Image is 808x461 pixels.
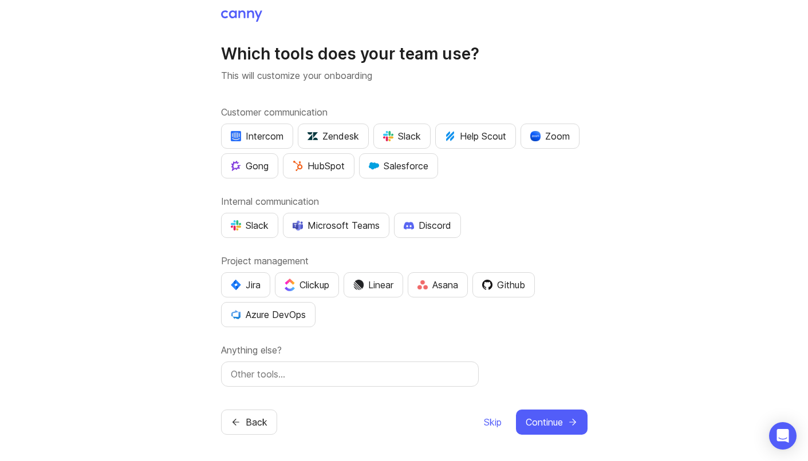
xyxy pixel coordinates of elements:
button: Discord [394,213,461,238]
h1: Which tools does your team use? [221,43,588,64]
img: +iLplPsjzba05dttzK064pds+5E5wZnCVbuGoLvBrYdmEPrXTzGo7zG60bLEREEjvOjaG9Saez5xsOEAbxBwOP6dkea84XY9O... [404,221,414,229]
div: HubSpot [293,159,345,173]
img: UniZRqrCPz6BHUWevMzgDJ1FW4xaGg2egd7Chm8uY0Al1hkDyjqDa8Lkk0kDEdqKkBok+T4wfoD0P0o6UMciQ8AAAAASUVORK... [308,131,318,141]
div: Github [482,278,525,292]
button: Clickup [275,272,339,297]
button: Zoom [521,124,580,149]
button: HubSpot [283,153,354,178]
div: Zoom [530,129,570,143]
button: Slack [373,124,431,149]
button: Asana [408,272,468,297]
img: D0GypeOpROL5AAAAAElFTkSuQmCC [293,220,303,230]
img: WIAAAAASUVORK5CYII= [383,131,393,141]
button: Jira [221,272,270,297]
span: Continue [526,415,563,429]
div: Linear [353,278,393,292]
img: G+3M5qq2es1si5SaumCnMN47tP1CvAZneIVX5dcx+oz+ZLhv4kfP9DwAAAABJRU5ErkJggg== [293,161,303,171]
div: Zendesk [308,129,359,143]
button: Github [472,272,535,297]
img: 0D3hMmx1Qy4j6AAAAAElFTkSuQmCC [482,280,492,290]
img: WIAAAAASUVORK5CYII= [231,220,241,230]
button: Zendesk [298,124,369,149]
button: Skip [483,410,502,435]
div: Azure DevOps [231,308,306,321]
button: Continue [516,410,588,435]
label: Customer communication [221,105,588,119]
button: Microsoft Teams [283,213,389,238]
img: qKnp5cUisfhcFQGr1t296B61Fm0WkUVwBZaiVE4uNRmEGBFetJMz8xGrgPHqF1mLDIG816Xx6Jz26AFmkmT0yuOpRCAR7zRpG... [231,161,241,171]
div: Open Intercom Messenger [769,422,797,450]
button: Linear [344,272,403,297]
div: Jira [231,278,261,292]
img: eRR1duPH6fQxdnSV9IruPjCimau6md0HxlPR81SIPROHX1VjYjAN9a41AAAAAElFTkSuQmCC [231,131,241,141]
label: Anything else? [221,343,588,357]
img: Canny Home [221,10,262,22]
div: Asana [417,278,458,292]
div: Discord [404,218,451,232]
img: Rf5nOJ4Qh9Y9HAAAAAElFTkSuQmCC [417,280,428,290]
button: Help Scout [435,124,516,149]
span: Back [246,415,267,429]
button: Back [221,410,277,435]
img: Dm50RERGQWO2Ei1WzHVviWZlaLVriU9uRN6E+tIr91ebaDbMKKPDpFbssSuEG21dcGXkrKsuOVPwCeFJSFAIOxgiKgL2sFHRe... [353,280,364,290]
div: Microsoft Teams [293,218,380,232]
div: Slack [383,129,421,143]
img: svg+xml;base64,PHN2ZyB4bWxucz0iaHR0cDovL3d3dy53My5vcmcvMjAwMC9zdmciIHZpZXdCb3g9IjAgMCA0MC4zNDMgND... [231,280,241,290]
button: Intercom [221,124,293,149]
div: Salesforce [369,159,428,173]
span: Skip [484,415,502,429]
button: Azure DevOps [221,302,316,327]
div: Slack [231,218,269,232]
img: YKcwp4sHBXAAAAAElFTkSuQmCC [231,309,241,320]
button: Gong [221,153,278,178]
img: j83v6vj1tgY2AAAAABJRU5ErkJggg== [285,279,295,291]
img: GKxMRLiRsgdWqxrdBeWfGK5kaZ2alx1WifDSa2kSTsK6wyJURKhUuPoQRYzjholVGzT2A2owx2gHwZoyZHHCYJ8YNOAZj3DSg... [369,161,379,171]
div: Clickup [285,278,329,292]
div: Help Scout [445,129,506,143]
p: This will customize your onboarding [221,69,588,82]
img: kV1LT1TqjqNHPtRK7+FoaplE1qRq1yqhg056Z8K5Oc6xxgIuf0oNQ9LelJqbcyPisAf0C9LDpX5UIuAAAAAElFTkSuQmCC [445,131,455,141]
button: Slack [221,213,278,238]
input: Other tools… [231,367,469,381]
img: xLHbn3khTPgAAAABJRU5ErkJggg== [530,131,541,141]
button: Salesforce [359,153,438,178]
label: Project management [221,254,588,268]
div: Gong [231,159,269,173]
label: Internal communication [221,194,588,208]
div: Intercom [231,129,283,143]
